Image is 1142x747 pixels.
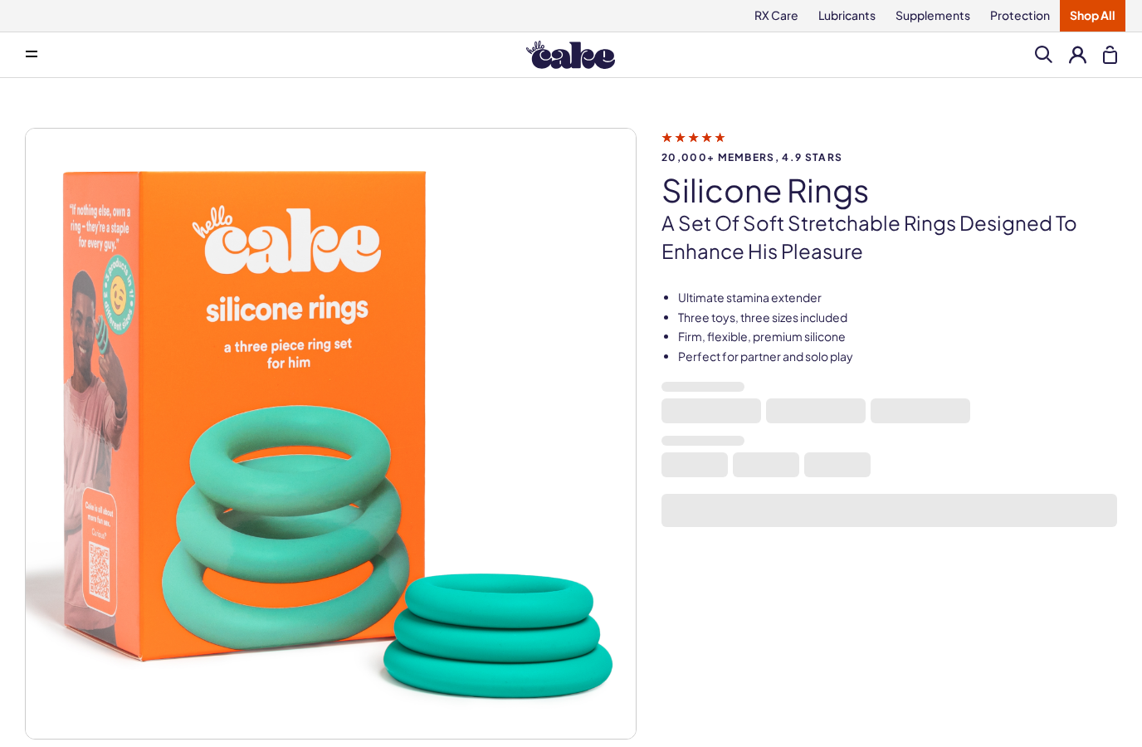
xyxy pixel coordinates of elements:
li: Three toys, three sizes included [678,310,1117,326]
li: Firm, flexible, premium silicone [678,329,1117,345]
li: Perfect for partner and solo play [678,349,1117,365]
img: silicone rings [26,129,636,739]
span: 20,000+ members, 4.9 stars [661,152,1117,163]
h1: silicone rings [661,173,1117,207]
a: 20,000+ members, 4.9 stars [661,129,1117,163]
p: A set of soft stretchable rings designed to enhance his pleasure [661,209,1117,265]
img: Hello Cake [526,41,615,69]
li: Ultimate stamina extender [678,290,1117,306]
